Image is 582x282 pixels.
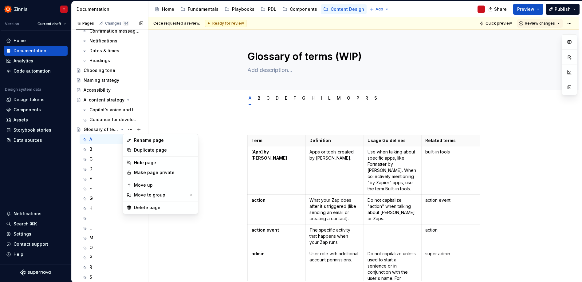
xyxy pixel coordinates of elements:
div: Hide page [134,160,194,166]
div: Make page private [134,169,194,176]
div: Duplicate page [134,147,194,153]
div: Move to group [124,190,197,200]
div: Delete page [134,205,194,211]
div: Rename page [134,137,194,143]
div: Move up [134,182,194,188]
